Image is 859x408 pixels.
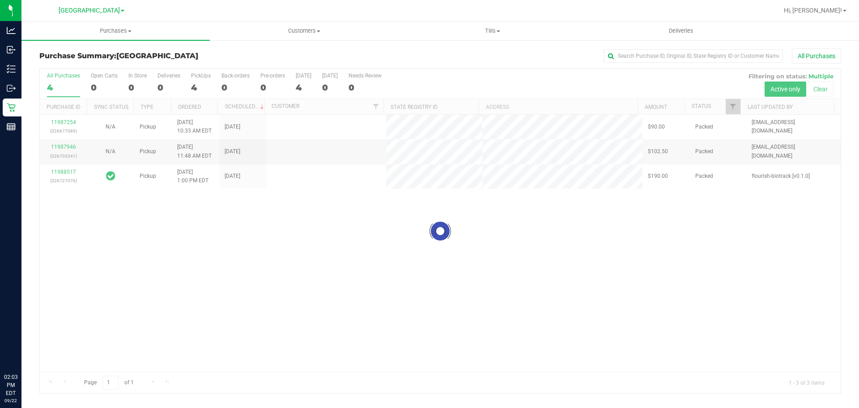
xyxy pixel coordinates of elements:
span: Customers [210,27,398,35]
a: Purchases [21,21,210,40]
a: Deliveries [587,21,775,40]
span: Hi, [PERSON_NAME]! [784,7,842,14]
inline-svg: Outbound [7,84,16,93]
input: Search Purchase ID, Original ID, State Registry ID or Customer Name... [604,49,783,63]
inline-svg: Analytics [7,26,16,35]
h3: Purchase Summary: [39,52,306,60]
span: [GEOGRAPHIC_DATA] [59,7,120,14]
span: Purchases [21,27,210,35]
inline-svg: Inbound [7,45,16,54]
inline-svg: Retail [7,103,16,112]
p: 02:03 PM EDT [4,373,17,397]
span: Deliveries [657,27,706,35]
inline-svg: Reports [7,122,16,131]
button: All Purchases [792,48,841,64]
span: Tills [399,27,586,35]
inline-svg: Inventory [7,64,16,73]
iframe: Resource center [9,336,36,363]
p: 09/22 [4,397,17,404]
a: Tills [398,21,587,40]
a: Customers [210,21,398,40]
span: [GEOGRAPHIC_DATA] [116,52,198,60]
